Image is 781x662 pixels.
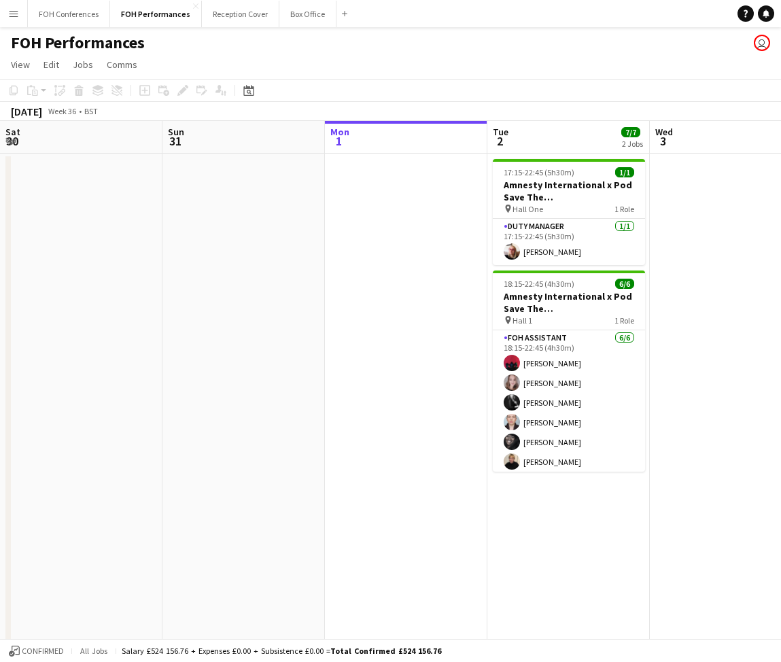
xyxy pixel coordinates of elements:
span: 18:15-22:45 (4h30m) [504,279,574,289]
span: Comms [107,58,137,71]
button: FOH Conferences [28,1,110,27]
span: 6/6 [615,279,634,289]
app-card-role: FOH Assistant6/618:15-22:45 (4h30m)[PERSON_NAME][PERSON_NAME][PERSON_NAME][PERSON_NAME][PERSON_NA... [493,330,645,475]
button: Confirmed [7,644,66,659]
span: Total Confirmed £524 156.76 [330,646,441,656]
span: 17:15-22:45 (5h30m) [504,167,574,177]
div: [DATE] [11,105,42,118]
h1: FOH Performances [11,33,145,53]
span: 2 [491,133,508,149]
span: 30 [3,133,20,149]
span: 3 [653,133,673,149]
div: 2 Jobs [622,139,643,149]
app-card-role: Duty Manager1/117:15-22:45 (5h30m)[PERSON_NAME] [493,219,645,265]
div: Salary £524 156.76 + Expenses £0.00 + Subsistence £0.00 = [122,646,441,656]
a: Comms [101,56,143,73]
h3: Amnesty International x Pod Save The [GEOGRAPHIC_DATA] [493,179,645,203]
div: BST [84,106,98,116]
span: View [11,58,30,71]
app-user-avatar: Visitor Services [754,35,770,51]
span: Edit [44,58,59,71]
a: View [5,56,35,73]
a: Jobs [67,56,99,73]
button: Reception Cover [202,1,279,27]
app-job-card: 18:15-22:45 (4h30m)6/6Amnesty International x Pod Save The [GEOGRAPHIC_DATA] Hall 11 RoleFOH Assi... [493,271,645,472]
span: Confirmed [22,646,64,656]
a: Edit [38,56,65,73]
button: Box Office [279,1,336,27]
span: Hall 1 [513,315,532,326]
button: FOH Performances [110,1,202,27]
span: Week 36 [45,106,79,116]
h3: Amnesty International x Pod Save The [GEOGRAPHIC_DATA] [493,290,645,315]
span: 7/7 [621,127,640,137]
span: 1/1 [615,167,634,177]
span: Sun [168,126,184,138]
span: Wed [655,126,673,138]
span: Jobs [73,58,93,71]
span: 1 [328,133,349,149]
span: All jobs [77,646,110,656]
span: 1 Role [614,204,634,214]
span: 1 Role [614,315,634,326]
span: Mon [330,126,349,138]
span: 31 [166,133,184,149]
span: Sat [5,126,20,138]
span: Hall One [513,204,543,214]
span: Tue [493,126,508,138]
app-job-card: 17:15-22:45 (5h30m)1/1Amnesty International x Pod Save The [GEOGRAPHIC_DATA] Hall One1 RoleDuty M... [493,159,645,265]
